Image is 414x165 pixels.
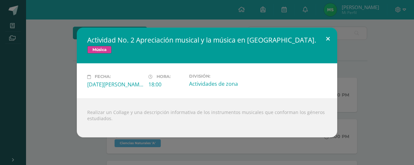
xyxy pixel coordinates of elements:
[189,80,245,87] div: Actividades de zona
[319,28,337,50] button: Close (Esc)
[157,74,171,79] span: Hora:
[87,46,112,54] span: Música
[77,98,337,137] div: Realizar un Collage y una descripción informativa de los instrumentos musicales que conforman los...
[148,81,184,88] div: 18:00
[87,81,143,88] div: [DATE][PERSON_NAME]
[95,74,111,79] span: Fecha:
[189,74,245,79] label: División:
[87,35,327,44] h2: Actividad No. 2 Apreciación musical y la música en [GEOGRAPHIC_DATA].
